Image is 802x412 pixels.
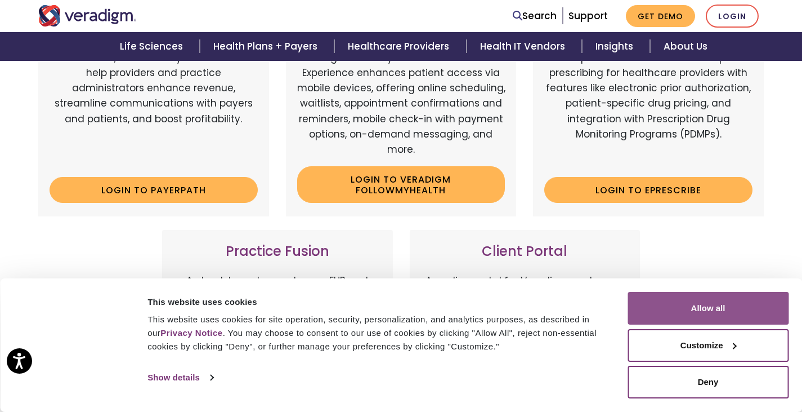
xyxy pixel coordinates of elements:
[544,177,752,203] a: Login to ePrescribe
[147,313,615,353] div: This website uses cookies for site operation, security, personalization, and analytics purposes, ...
[147,369,213,386] a: Show details
[173,243,382,260] h3: Practice Fusion
[173,273,382,365] p: A cloud-based, easy-to-use EHR and billing services platform tailored for independent practices. ...
[628,292,788,325] button: Allow all
[628,329,788,362] button: Customize
[626,5,695,27] a: Get Demo
[50,177,258,203] a: Login to Payerpath
[421,243,629,260] h3: Client Portal
[421,273,629,365] p: An online portal for Veradigm customers to connect with peers, ask questions, share ideas, and st...
[544,50,752,169] p: A comprehensive solution that simplifies prescribing for healthcare providers with features like ...
[334,32,466,61] a: Healthcare Providers
[467,32,582,61] a: Health IT Vendors
[568,9,608,23] a: Support
[200,32,334,61] a: Health Plans + Payers
[706,5,759,28] a: Login
[650,32,721,61] a: About Us
[147,295,615,309] div: This website uses cookies
[160,328,222,338] a: Privacy Notice
[297,50,505,157] p: Veradigm FollowMyHealth's Mobile Patient Experience enhances patient access via mobile devices, o...
[106,32,200,61] a: Life Sciences
[50,50,258,169] p: Web-based, user-friendly solutions that help providers and practice administrators enhance revenu...
[586,331,788,398] iframe: Drift Chat Widget
[513,8,557,24] a: Search
[38,5,137,26] img: Veradigm logo
[297,166,505,203] a: Login to Veradigm FollowMyHealth
[582,32,650,61] a: Insights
